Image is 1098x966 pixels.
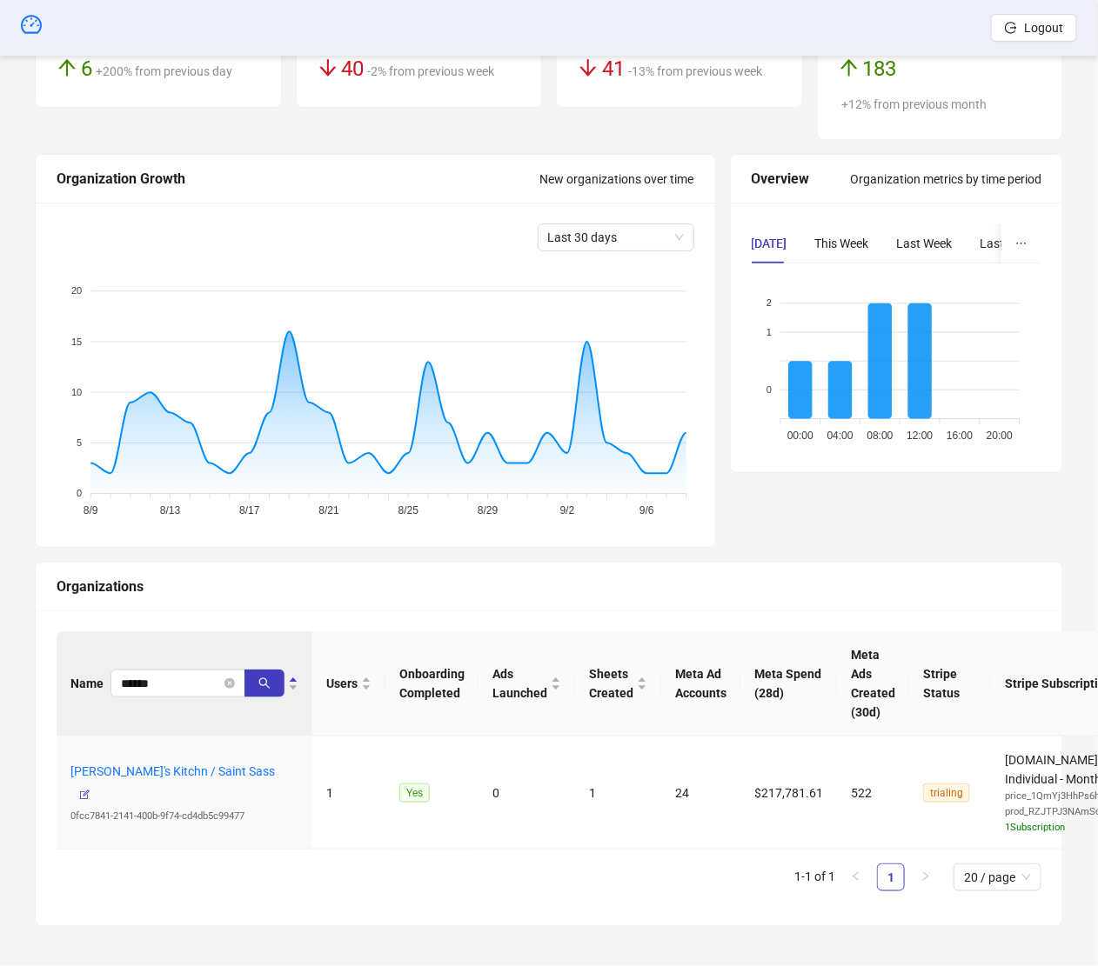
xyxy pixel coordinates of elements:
[575,631,661,736] th: Sheets Created
[368,64,495,78] span: -2% from previous week
[479,631,575,736] th: Ads Launched
[839,57,860,78] span: arrow-up
[71,387,82,397] tspan: 10
[224,678,235,689] button: close-circle
[399,783,430,803] span: Yes
[964,864,1031,890] span: 20 / page
[385,631,479,736] th: Onboarding Completed
[867,430,893,443] tspan: 08:00
[628,64,762,78] span: -13% from previous week
[675,783,726,803] div: 24
[318,57,338,78] span: arrow-down
[767,385,772,396] tspan: 0
[540,172,694,186] span: New organizations over time
[794,863,835,891] li: 1-1 of 1
[342,57,365,81] span: 40
[842,863,870,891] li: Previous Page
[851,783,895,803] div: 522
[479,736,575,849] td: 0
[912,863,940,891] li: Next Page
[77,438,82,449] tspan: 5
[1015,237,1028,250] span: ellipsis
[850,172,1041,186] span: Organization metrics by time period
[752,168,850,190] div: Overview
[987,430,1013,443] tspan: 20:00
[767,298,772,309] tspan: 2
[239,505,260,517] tspan: 8/17
[478,505,499,517] tspan: 8/29
[312,736,385,849] td: 1
[815,234,869,253] div: This Week
[77,489,82,499] tspan: 0
[909,631,991,736] th: Stripe Status
[842,97,988,111] span: +12% from previous month
[787,430,813,443] tspan: 00:00
[96,64,232,78] span: +200% from previous day
[837,631,909,736] th: Meta Ads Created (30d)
[84,505,98,517] tspan: 8/9
[57,576,1041,597] div: Organizations
[560,505,575,517] tspan: 9/2
[602,57,625,81] span: 41
[863,57,897,81] span: 183
[878,864,904,890] a: 1
[21,14,42,35] span: dashboard
[921,871,931,882] span: right
[81,57,92,81] span: 6
[752,234,787,253] div: [DATE]
[827,430,853,443] tspan: 04:00
[954,863,1041,891] div: Page Size
[312,631,385,736] th: Users
[71,336,82,347] tspan: 15
[70,764,275,778] a: [PERSON_NAME]'s Kitchn / Saint Sass
[1005,22,1017,34] span: logout
[244,670,285,697] button: search
[398,505,419,517] tspan: 8/25
[661,631,740,736] th: Meta Ad Accounts
[57,57,77,78] span: arrow-up
[57,168,540,190] div: Organization Growth
[912,863,940,891] button: right
[71,286,82,296] tspan: 20
[923,783,970,803] span: trialing
[326,674,358,693] span: Users
[1024,21,1063,35] span: Logout
[842,863,870,891] button: left
[578,57,599,78] span: arrow-down
[318,505,339,517] tspan: 8/21
[548,224,684,250] span: Last 30 days
[589,664,633,703] span: Sheets Created
[1001,223,1041,263] button: ellipsis
[897,234,953,253] div: Last Week
[740,736,837,849] td: $217,781.61
[575,736,661,849] td: 1
[767,327,772,337] tspan: 1
[851,871,861,882] span: left
[639,505,654,517] tspan: 9/6
[160,505,181,517] tspan: 8/13
[907,430,933,443] tspan: 12:00
[991,14,1077,42] button: Logout
[258,677,271,690] span: search
[981,234,1043,253] div: Last Month
[492,664,547,703] span: Ads Launched
[947,430,973,443] tspan: 16:00
[877,863,905,891] li: 1
[70,809,298,824] div: 0fcc7841-2141-400b-9f74-cd4db5c99477
[740,631,837,736] th: Meta Spend (28d)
